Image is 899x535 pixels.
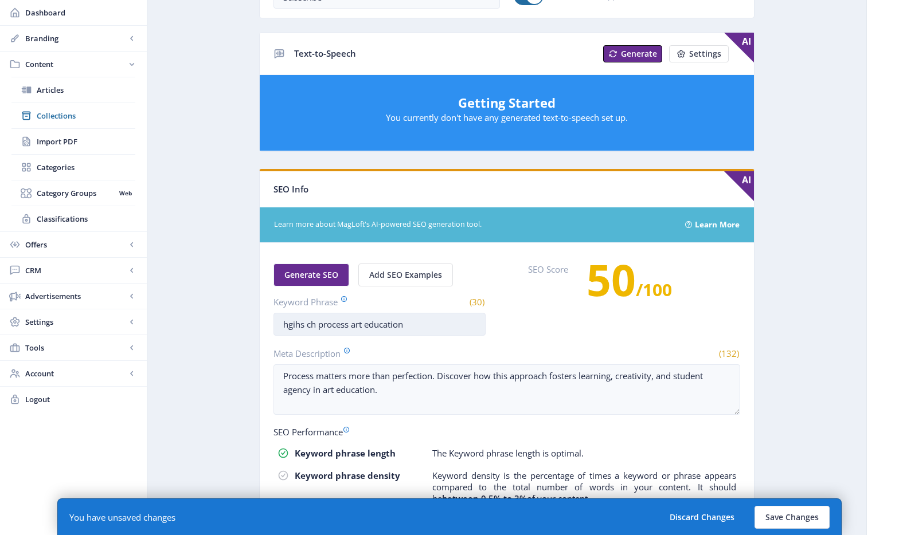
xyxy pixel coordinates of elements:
span: Logout [25,394,138,405]
span: SEO Info [273,183,308,195]
div: You have unsaved changes [69,512,175,523]
button: Save Changes [755,506,830,529]
span: Import PDF [37,136,135,147]
span: Category Groups [37,187,115,199]
button: Generate [603,45,662,62]
span: AI [724,33,754,62]
span: Settings [25,316,126,328]
span: 50 [587,250,636,309]
a: Import PDF [11,129,135,154]
a: New page [596,45,662,62]
button: Generate SEO [273,263,349,286]
span: Content [25,58,126,70]
p: Keyword density is the percentage of times a keyword or phrase appears compared to the total numb... [432,470,736,504]
div: SEO Performance [273,426,740,438]
button: Settings [669,45,729,62]
span: Categories [37,162,135,173]
span: Text-to-Speech [294,48,356,59]
h3: /100 [587,268,672,301]
b: between 0.5% to 3% [442,493,527,504]
span: Tools [25,342,126,353]
span: Articles [37,84,135,96]
button: Discard Changes [659,506,745,529]
button: Add SEO Examples [358,263,453,286]
span: Advertisements [25,290,126,302]
span: Offers [25,239,126,250]
span: Branding [25,33,126,44]
span: Account [25,368,126,379]
a: Learn More [695,216,740,234]
input: Type Article Keyword Phrase ... [273,313,486,336]
span: Generate SEO [284,270,338,280]
span: Add SEO Examples [369,270,442,280]
a: New page [662,45,729,62]
a: Categories [11,155,135,180]
label: Keyword Phrase [273,296,375,308]
strong: Keyword phrase density [295,470,400,481]
h5: Getting Started [271,93,742,112]
a: Articles [11,77,135,103]
label: Meta Description [273,347,502,360]
a: Collections [11,103,135,128]
p: The Keyword phrase length is optimal. [432,447,584,459]
a: Classifications [11,206,135,231]
span: Classifications [37,213,135,225]
p: You currently don't have any generated text-to-speech set up. [271,112,742,123]
span: Generate [621,49,657,58]
span: (30) [468,296,486,308]
span: Settings [689,49,721,58]
span: AI [724,171,754,201]
nb-badge: Web [115,187,135,199]
span: Dashboard [25,7,138,18]
strong: Keyword phrase length [295,447,396,459]
span: Learn more about MagLoft's AI-powered SEO generation tool. [274,219,671,230]
label: SEO Score [528,263,568,318]
span: (132) [717,348,740,359]
app-collection-view: Text-to-Speech [259,32,755,152]
span: Collections [37,110,135,121]
a: Category GroupsWeb [11,180,135,206]
span: CRM [25,265,126,276]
